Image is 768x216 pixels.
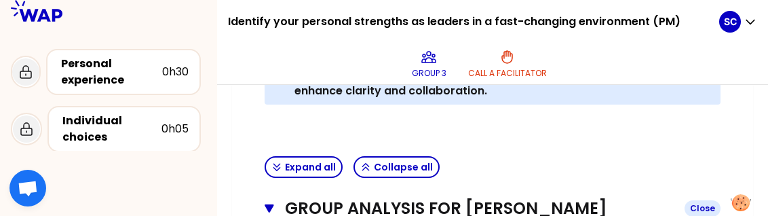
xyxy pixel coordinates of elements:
[265,156,343,178] button: Expand all
[719,11,757,33] button: SC
[9,170,46,206] div: Ouvrir le chat
[62,113,161,145] div: Individual choices
[463,43,552,84] button: Call a facilitator
[61,56,162,88] div: Personal experience
[412,68,446,79] p: Group 3
[161,121,189,137] div: 0h05
[724,15,737,29] p: SC
[468,68,547,79] p: Call a facilitator
[162,64,189,80] div: 0h30
[406,43,452,84] button: Group 3
[353,156,440,178] button: Collapse all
